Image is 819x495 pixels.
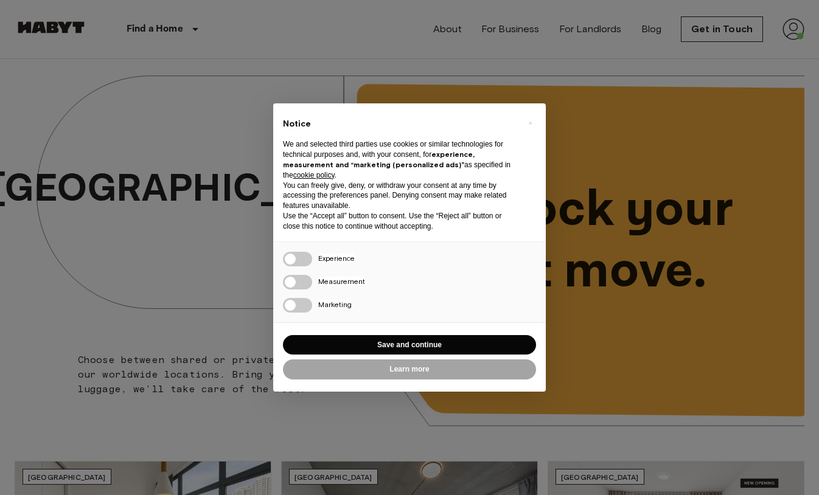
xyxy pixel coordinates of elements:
p: You can freely give, deny, or withdraw your consent at any time by accessing the preferences pane... [283,181,517,211]
button: Learn more [283,359,536,379]
a: cookie policy [293,171,335,179]
strong: experience, measurement and “marketing (personalized ads)” [283,150,475,169]
p: We and selected third parties use cookies or similar technologies for technical purposes and, wit... [283,139,517,180]
h2: Notice [283,118,517,130]
span: Measurement [318,277,365,286]
span: Marketing [318,300,352,309]
button: Close this notice [520,113,540,133]
button: Save and continue [283,335,536,355]
span: Experience [318,254,355,263]
p: Use the “Accept all” button to consent. Use the “Reject all” button or close this notice to conti... [283,211,517,232]
span: × [528,116,532,130]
